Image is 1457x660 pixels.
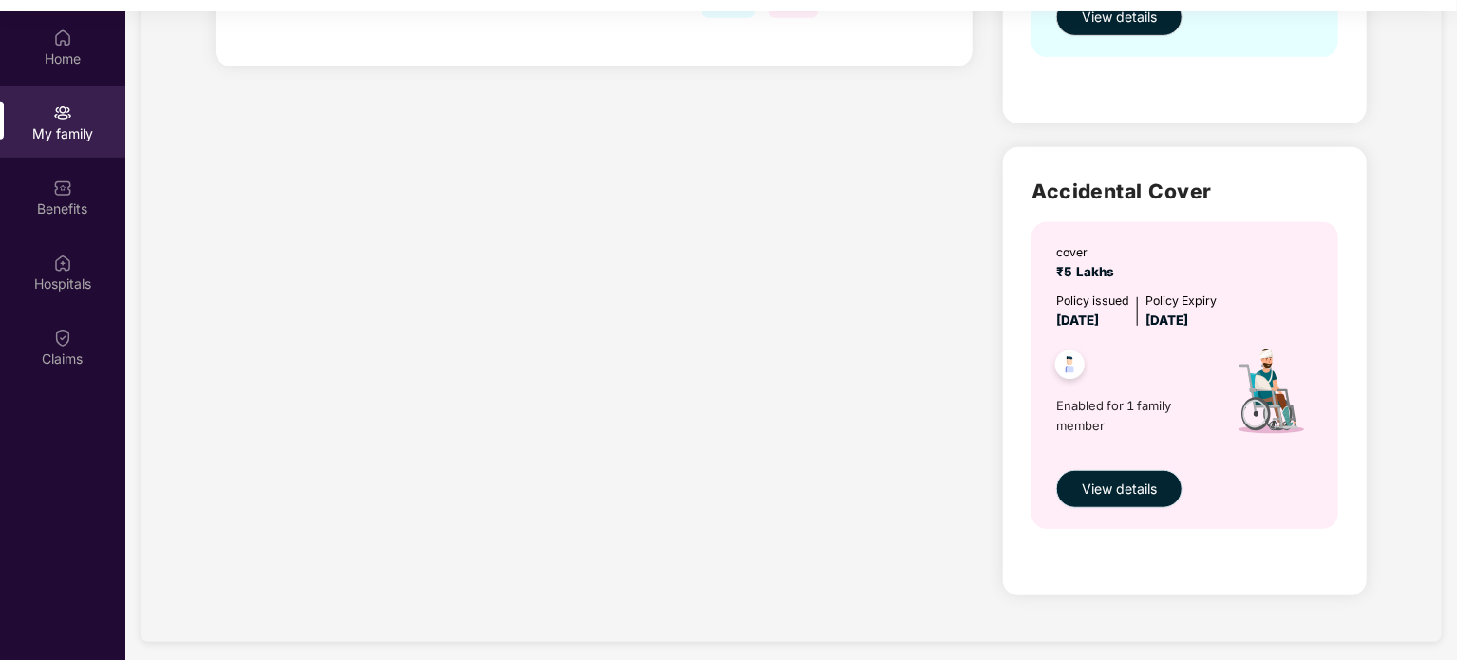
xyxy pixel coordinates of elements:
span: ₹5 Lakhs [1056,264,1122,279]
img: svg+xml;base64,PHN2ZyB3aWR0aD0iMjAiIGhlaWdodD0iMjAiIHZpZXdCb3g9IjAgMCAyMCAyMCIgZmlsbD0ibm9uZSIgeG... [53,104,72,123]
img: svg+xml;base64,PHN2ZyBpZD0iSG9zcGl0YWxzIiB4bWxucz0iaHR0cDovL3d3dy53My5vcmcvMjAwMC9zdmciIHdpZHRoPS... [53,254,72,273]
div: Policy Expiry [1145,292,1217,310]
img: icon [1209,331,1329,461]
img: svg+xml;base64,PHN2ZyB4bWxucz0iaHR0cDovL3d3dy53My5vcmcvMjAwMC9zdmciIHdpZHRoPSI0OC45NDMiIGhlaWdodD... [1047,345,1093,391]
span: [DATE] [1145,312,1188,328]
img: svg+xml;base64,PHN2ZyBpZD0iQmVuZWZpdHMiIHhtbG5zPSJodHRwOi8vd3d3LnczLm9yZy8yMDAwL3N2ZyIgd2lkdGg9Ij... [53,179,72,198]
span: Enabled for 1 family member [1056,396,1208,435]
span: View details [1082,7,1157,28]
h2: Accidental Cover [1031,176,1338,207]
div: cover [1056,243,1122,261]
button: View details [1056,470,1183,508]
img: svg+xml;base64,PHN2ZyBpZD0iQ2xhaW0iIHhtbG5zPSJodHRwOi8vd3d3LnczLm9yZy8yMDAwL3N2ZyIgd2lkdGg9IjIwIi... [53,329,72,348]
div: Policy issued [1056,292,1129,310]
span: View details [1082,479,1157,500]
img: svg+xml;base64,PHN2ZyBpZD0iSG9tZSIgeG1sbnM9Imh0dHA6Ly93d3cudzMub3JnLzIwMDAvc3ZnIiB3aWR0aD0iMjAiIG... [53,28,72,47]
span: [DATE] [1056,312,1099,328]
